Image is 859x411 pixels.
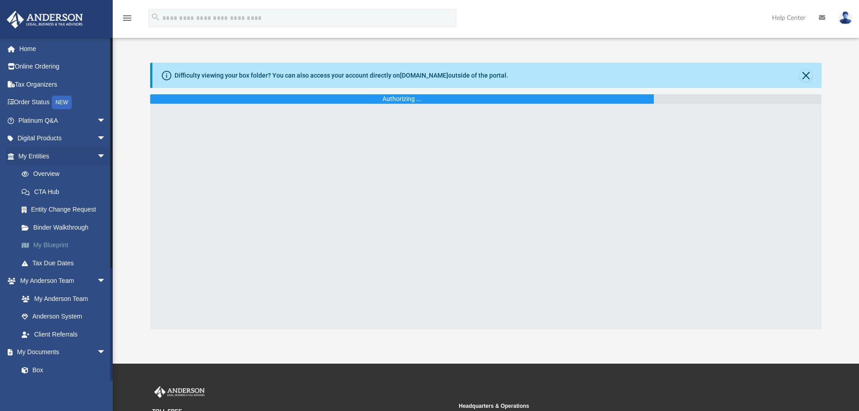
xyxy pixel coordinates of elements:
div: Authorizing ... [382,94,422,104]
span: arrow_drop_down [97,111,115,130]
span: arrow_drop_down [97,147,115,166]
a: Order StatusNEW [6,93,119,112]
button: Close [799,69,812,82]
a: Platinum Q&Aarrow_drop_down [6,111,119,129]
img: User Pic [839,11,852,24]
a: Tax Organizers [6,75,119,93]
span: arrow_drop_down [97,272,115,291]
a: Digital Productsarrow_drop_down [6,129,119,148]
i: menu [122,13,133,23]
a: Overview [13,165,119,183]
a: Box [13,361,110,379]
a: Anderson System [13,308,115,326]
a: My Documentsarrow_drop_down [6,343,115,361]
a: CTA Hub [13,183,119,201]
a: Client Referrals [13,325,115,343]
div: Difficulty viewing your box folder? You can also access your account directly on outside of the p... [175,71,508,80]
a: Binder Walkthrough [13,218,119,236]
span: arrow_drop_down [97,343,115,362]
a: My Blueprint [13,236,119,254]
a: Entity Change Request [13,201,119,219]
a: Home [6,40,119,58]
div: NEW [52,96,72,109]
a: Online Ordering [6,58,119,76]
a: My Anderson Team [13,290,110,308]
img: Anderson Advisors Platinum Portal [152,386,207,398]
i: search [151,12,161,22]
a: Tax Due Dates [13,254,119,272]
a: My Entitiesarrow_drop_down [6,147,119,165]
img: Anderson Advisors Platinum Portal [4,11,86,28]
span: arrow_drop_down [97,129,115,148]
small: Headquarters & Operations [459,402,759,410]
a: [DOMAIN_NAME] [400,72,448,79]
a: Meeting Minutes [13,379,115,397]
a: menu [122,17,133,23]
a: My Anderson Teamarrow_drop_down [6,272,115,290]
